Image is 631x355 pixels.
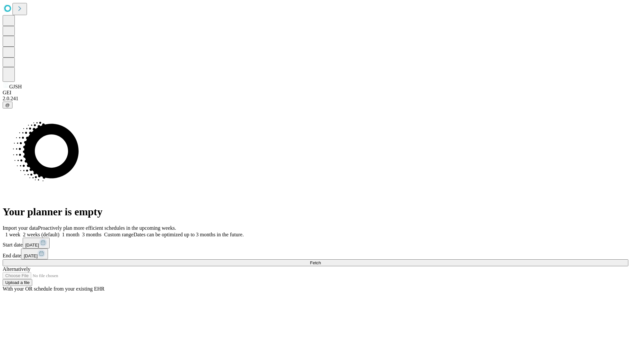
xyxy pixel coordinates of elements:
button: [DATE] [23,238,50,248]
button: Fetch [3,259,628,266]
span: Import your data [3,225,38,231]
span: GJSH [9,84,22,89]
div: GEI [3,90,628,96]
div: 2.0.241 [3,96,628,102]
span: Proactively plan more efficient schedules in the upcoming weeks. [38,225,176,231]
div: End date [3,248,628,259]
span: Custom range [104,232,133,237]
span: @ [5,103,10,107]
span: With your OR schedule from your existing EHR [3,286,105,292]
span: Dates can be optimized up to 3 months in the future. [133,232,244,237]
button: [DATE] [21,248,48,259]
span: 1 month [62,232,80,237]
span: 1 week [5,232,20,237]
span: 2 weeks (default) [23,232,59,237]
span: [DATE] [24,253,37,258]
h1: Your planner is empty [3,206,628,218]
button: Upload a file [3,279,32,286]
div: Start date [3,238,628,248]
span: Alternatively [3,266,30,272]
span: [DATE] [25,243,39,248]
span: Fetch [310,260,321,265]
button: @ [3,102,12,108]
span: 3 months [82,232,102,237]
